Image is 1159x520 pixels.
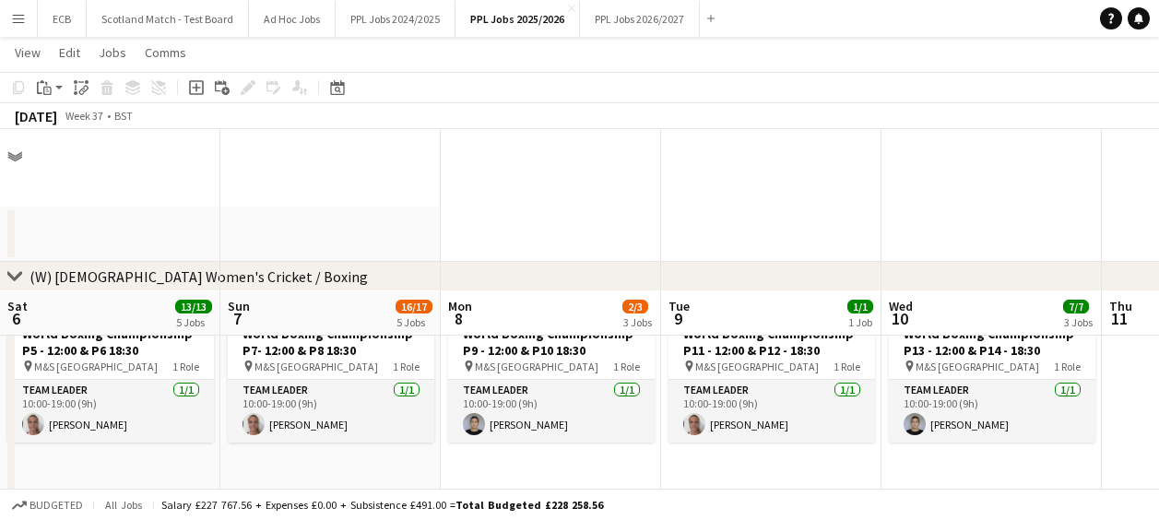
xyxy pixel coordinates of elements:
[7,380,214,443] app-card-role: Team Leader1/110:00-19:00 (9h)[PERSON_NAME]
[1106,308,1132,329] span: 11
[1109,298,1132,314] span: Thu
[145,44,186,61] span: Comms
[848,315,872,329] div: 1 Job
[87,1,249,37] button: Scotland Match - Test Board
[448,325,655,359] h3: World Boxing Championship P9 - 12:00 & P10 18:30
[101,498,146,512] span: All jobs
[336,1,455,37] button: PPL Jobs 2024/2025
[249,1,336,37] button: Ad Hoc Jobs
[396,300,432,313] span: 16/17
[445,308,472,329] span: 8
[228,298,250,314] span: Sun
[99,44,126,61] span: Jobs
[668,298,690,314] span: Tue
[1064,315,1093,329] div: 3 Jobs
[448,299,655,443] app-job-card: 10:00-19:00 (9h)1/1World Boxing Championship P9 - 12:00 & P10 18:30 M&S [GEOGRAPHIC_DATA]1 RoleTe...
[228,380,434,443] app-card-role: Team Leader1/110:00-19:00 (9h)[PERSON_NAME]
[114,109,133,123] div: BST
[225,308,250,329] span: 7
[396,315,432,329] div: 5 Jobs
[668,325,875,359] h3: World Boxing Championship P11 - 12:00 & P12 - 18:30
[176,315,211,329] div: 5 Jobs
[847,300,873,313] span: 1/1
[38,1,87,37] button: ECB
[623,315,652,329] div: 3 Jobs
[889,299,1095,443] app-job-card: 10:00-19:00 (9h)1/1World Boxing Championship P13 - 12:00 & P14 - 18:30 M&S [GEOGRAPHIC_DATA]1 Rol...
[15,107,57,125] div: [DATE]
[137,41,194,65] a: Comms
[889,380,1095,443] app-card-role: Team Leader1/110:00-19:00 (9h)[PERSON_NAME]
[9,495,86,515] button: Budgeted
[889,325,1095,359] h3: World Boxing Championship P13 - 12:00 & P14 - 18:30
[172,360,199,373] span: 1 Role
[475,360,598,373] span: M&S [GEOGRAPHIC_DATA]
[580,1,700,37] button: PPL Jobs 2026/2027
[161,498,603,512] div: Salary £227 767.56 + Expenses £0.00 + Subsistence £491.00 =
[91,41,134,65] a: Jobs
[7,299,214,443] app-job-card: 10:00-19:00 (9h)1/1World Boxing Championship P5 - 12:00 & P6 18:30 M&S [GEOGRAPHIC_DATA]1 RoleTea...
[30,267,368,286] div: (W) [DEMOGRAPHIC_DATA] Women's Cricket / Boxing
[886,308,913,329] span: 10
[889,298,913,314] span: Wed
[228,299,434,443] app-job-card: 10:00-19:00 (9h)1/1World Boxing Championship P7- 12:00 & P8 18:30 M&S [GEOGRAPHIC_DATA]1 RoleTeam...
[1054,360,1081,373] span: 1 Role
[59,44,80,61] span: Edit
[455,1,580,37] button: PPL Jobs 2025/2026
[834,360,860,373] span: 1 Role
[668,299,875,443] app-job-card: 10:00-19:00 (9h)1/1World Boxing Championship P11 - 12:00 & P12 - 18:30 M&S [GEOGRAPHIC_DATA]1 Rol...
[7,41,48,65] a: View
[622,300,648,313] span: 2/3
[34,360,158,373] span: M&S [GEOGRAPHIC_DATA]
[448,380,655,443] app-card-role: Team Leader1/110:00-19:00 (9h)[PERSON_NAME]
[666,308,690,329] span: 9
[228,325,434,359] h3: World Boxing Championship P7- 12:00 & P8 18:30
[30,499,83,512] span: Budgeted
[393,360,420,373] span: 1 Role
[1063,300,1089,313] span: 7/7
[15,44,41,61] span: View
[613,360,640,373] span: 1 Role
[52,41,88,65] a: Edit
[7,325,214,359] h3: World Boxing Championship P5 - 12:00 & P6 18:30
[916,360,1039,373] span: M&S [GEOGRAPHIC_DATA]
[175,300,212,313] span: 13/13
[254,360,378,373] span: M&S [GEOGRAPHIC_DATA]
[5,308,28,329] span: 6
[7,298,28,314] span: Sat
[668,380,875,443] app-card-role: Team Leader1/110:00-19:00 (9h)[PERSON_NAME]
[455,498,603,512] span: Total Budgeted £228 258.56
[695,360,819,373] span: M&S [GEOGRAPHIC_DATA]
[61,109,107,123] span: Week 37
[448,298,472,314] span: Mon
